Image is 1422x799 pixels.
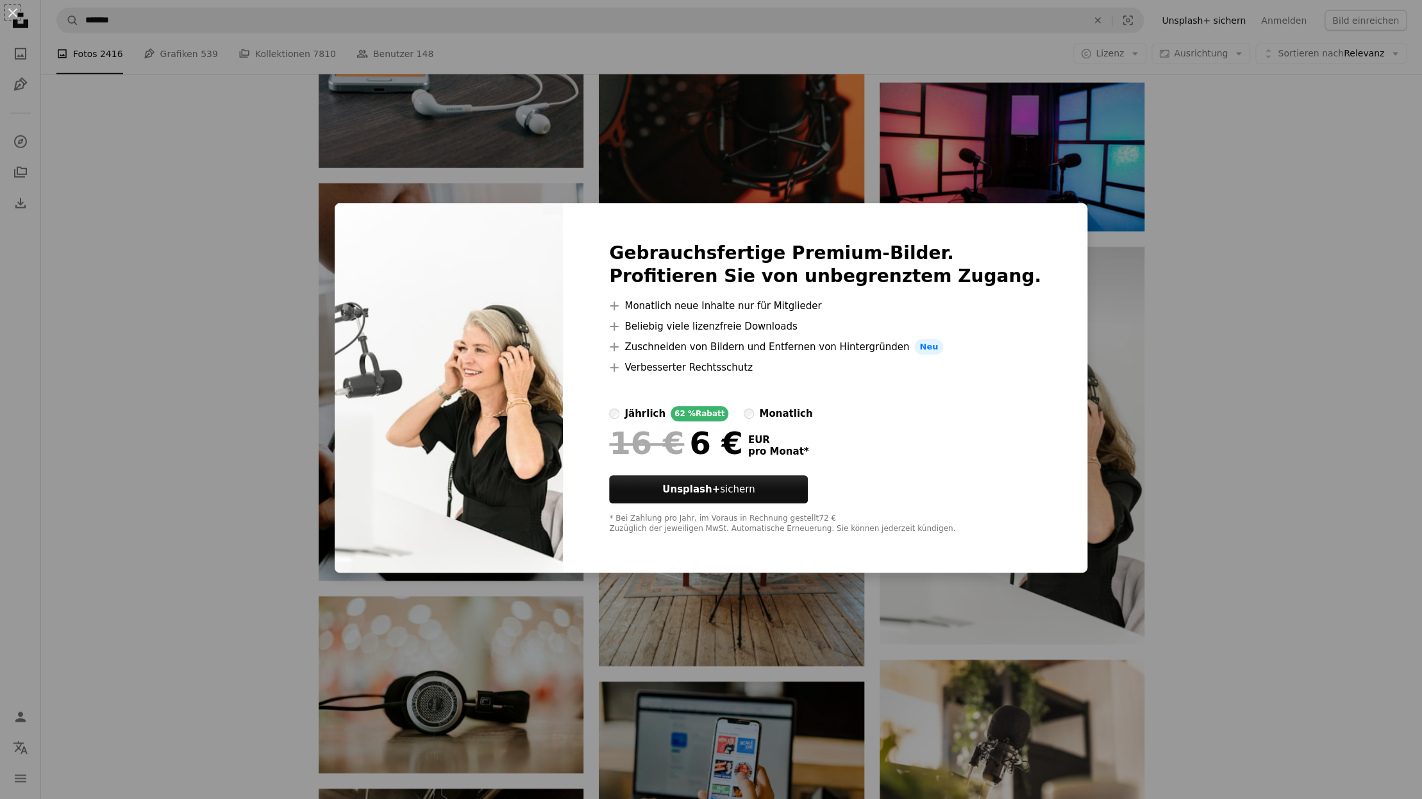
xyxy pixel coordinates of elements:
[748,446,809,457] span: pro Monat *
[609,475,808,503] button: Unsplash+sichern
[744,408,754,419] input: monatlich
[609,514,1041,534] div: * Bei Zahlung pro Jahr, im Voraus in Rechnung gestellt 72 € Zuzüglich der jeweiligen MwSt. Automa...
[624,406,665,421] div: jährlich
[609,408,619,419] input: jährlich62 %Rabatt
[609,242,1041,288] h2: Gebrauchsfertige Premium-Bilder. Profitieren Sie von unbegrenztem Zugang.
[335,203,563,573] img: premium_photo-1664200913726-f40fd0c4f6ac
[914,339,943,355] span: Neu
[609,298,1041,314] li: Monatlich neue Inhalte nur für Mitglieder
[671,406,728,421] div: 62 % Rabatt
[759,406,812,421] div: monatlich
[609,426,742,460] div: 6 €
[662,484,720,495] strong: Unsplash+
[609,426,684,460] span: 16 €
[748,434,809,446] span: EUR
[609,339,1041,355] li: Zuschneiden von Bildern und Entfernen von Hintergründen
[609,319,1041,334] li: Beliebig viele lizenzfreie Downloads
[609,360,1041,375] li: Verbesserter Rechtsschutz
